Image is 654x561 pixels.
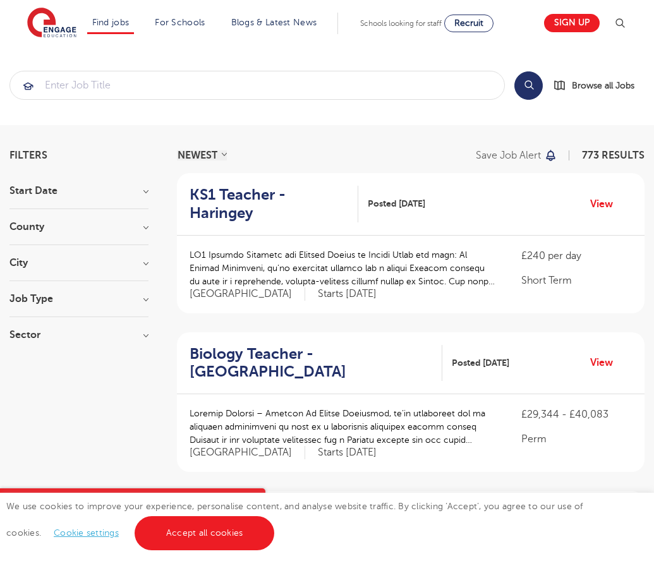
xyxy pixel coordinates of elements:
[476,150,557,160] button: Save job alert
[9,222,148,232] h3: County
[318,446,377,459] p: Starts [DATE]
[190,407,496,447] p: Loremip Dolorsi – Ametcon Ad Elitse Doeiusmod, te’in utlaboreet dol ma aliquaen adminimveni qu no...
[476,150,541,160] p: Save job alert
[514,71,543,100] button: Search
[553,78,645,93] a: Browse all Jobs
[135,516,275,550] a: Accept all cookies
[9,258,148,268] h3: City
[190,287,305,301] span: [GEOGRAPHIC_DATA]
[590,196,622,212] a: View
[27,8,76,39] img: Engage Education
[521,273,632,288] p: Short Term
[9,150,47,160] span: Filters
[454,18,483,28] span: Recruit
[544,14,600,32] a: Sign up
[190,186,358,222] a: KS1 Teacher - Haringey
[444,15,494,32] a: Recruit
[54,528,119,538] a: Cookie settings
[582,150,645,161] span: 773 RESULTS
[9,186,148,196] h3: Start Date
[9,294,148,304] h3: Job Type
[10,71,504,99] input: Submit
[368,197,425,210] span: Posted [DATE]
[240,488,265,514] button: Close
[521,248,632,263] p: £240 per day
[521,407,632,422] p: £29,344 - £40,083
[190,446,305,459] span: [GEOGRAPHIC_DATA]
[9,330,148,340] h3: Sector
[318,287,377,301] p: Starts [DATE]
[6,502,583,538] span: We use cookies to improve your experience, personalise content, and analyse website traffic. By c...
[155,18,205,27] a: For Schools
[572,78,634,93] span: Browse all Jobs
[452,356,509,370] span: Posted [DATE]
[190,248,496,288] p: LO1 Ipsumdo Sitametc adi Elitsed Doeius te Incidi Utlab etd magn: Al Enimad Minimveni, qu’no exer...
[590,354,622,371] a: View
[190,345,432,382] h2: Biology Teacher - [GEOGRAPHIC_DATA]
[521,431,632,447] p: Perm
[190,186,348,222] h2: KS1 Teacher - Haringey
[9,71,505,100] div: Submit
[190,345,442,382] a: Biology Teacher - [GEOGRAPHIC_DATA]
[360,19,442,28] span: Schools looking for staff
[231,18,317,27] a: Blogs & Latest News
[92,18,130,27] a: Find jobs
